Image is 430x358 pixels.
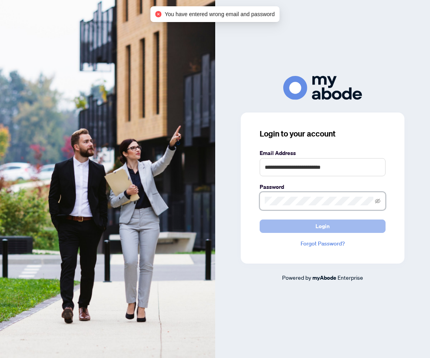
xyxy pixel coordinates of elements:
span: Powered by [282,274,311,281]
img: ma-logo [283,76,362,100]
span: eye-invisible [375,198,380,204]
h3: Login to your account [260,128,386,139]
a: myAbode [312,273,336,282]
a: Forgot Password? [260,239,386,248]
span: Enterprise [338,274,363,281]
span: You have entered wrong email and password [165,10,275,18]
button: Login [260,220,386,233]
label: Password [260,183,386,191]
span: Login [316,220,330,233]
span: close-circle [155,11,162,17]
label: Email Address [260,149,386,157]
